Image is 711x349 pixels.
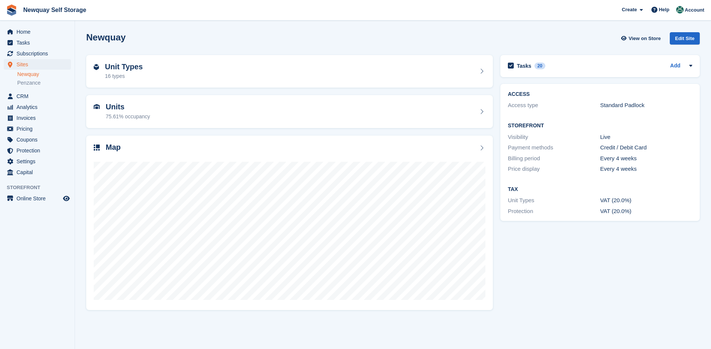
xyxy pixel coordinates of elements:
[94,145,100,151] img: map-icn-33ee37083ee616e46c38cad1a60f524a97daa1e2b2c8c0bc3eb3415660979fc1.svg
[622,6,637,13] span: Create
[508,143,600,152] div: Payment methods
[685,6,704,14] span: Account
[4,193,71,204] a: menu
[600,101,692,110] div: Standard Padlock
[105,63,143,71] h2: Unit Types
[508,91,692,97] h2: ACCESS
[17,79,71,87] a: Penzance
[4,59,71,70] a: menu
[16,167,61,177] span: Capital
[4,167,71,177] a: menu
[16,134,61,145] span: Coupons
[4,156,71,167] a: menu
[17,71,71,78] a: Newquay
[4,113,71,123] a: menu
[508,133,600,142] div: Visibility
[670,32,700,48] a: Edit Site
[16,193,61,204] span: Online Store
[534,63,545,69] div: 20
[6,4,17,16] img: stora-icon-8386f47178a22dfd0bd8f6a31ec36ba5ce8667c1dd55bd0f319d3a0aa187defe.svg
[16,145,61,156] span: Protection
[620,32,664,45] a: View on Store
[4,37,71,48] a: menu
[16,156,61,167] span: Settings
[94,64,99,70] img: unit-type-icn-2b2737a686de81e16bb02015468b77c625bbabd49415b5ef34ead5e3b44a266d.svg
[508,186,692,192] h2: Tax
[86,55,493,88] a: Unit Types 16 types
[16,91,61,101] span: CRM
[508,154,600,163] div: Billing period
[16,59,61,70] span: Sites
[508,207,600,216] div: Protection
[508,123,692,129] h2: Storefront
[16,102,61,112] span: Analytics
[4,27,71,37] a: menu
[4,124,71,134] a: menu
[517,63,531,69] h2: Tasks
[600,154,692,163] div: Every 4 weeks
[62,194,71,203] a: Preview store
[4,134,71,145] a: menu
[600,207,692,216] div: VAT (20.0%)
[106,143,121,152] h2: Map
[86,32,126,42] h2: Newquay
[4,145,71,156] a: menu
[508,165,600,173] div: Price display
[4,48,71,59] a: menu
[16,48,61,59] span: Subscriptions
[508,196,600,205] div: Unit Types
[86,136,493,310] a: Map
[16,27,61,37] span: Home
[670,32,700,45] div: Edit Site
[600,133,692,142] div: Live
[86,95,493,128] a: Units 75.61% occupancy
[20,4,89,16] a: Newquay Self Storage
[4,91,71,101] a: menu
[16,37,61,48] span: Tasks
[600,143,692,152] div: Credit / Debit Card
[629,35,661,42] span: View on Store
[94,104,100,109] img: unit-icn-7be61d7bf1b0ce9d3e12c5938cc71ed9869f7b940bace4675aadf7bd6d80202e.svg
[7,184,75,191] span: Storefront
[659,6,669,13] span: Help
[670,62,680,70] a: Add
[106,103,150,111] h2: Units
[508,101,600,110] div: Access type
[676,6,684,13] img: JON
[600,196,692,205] div: VAT (20.0%)
[600,165,692,173] div: Every 4 weeks
[16,113,61,123] span: Invoices
[16,124,61,134] span: Pricing
[105,72,143,80] div: 16 types
[4,102,71,112] a: menu
[106,113,150,121] div: 75.61% occupancy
